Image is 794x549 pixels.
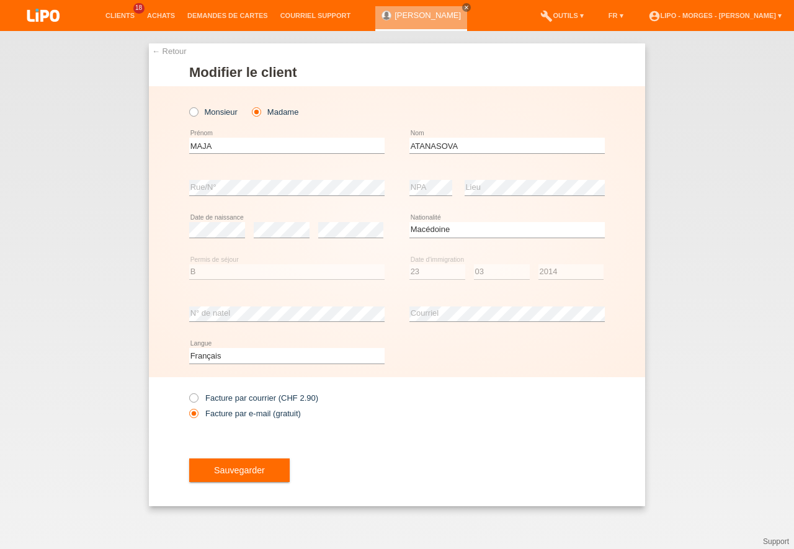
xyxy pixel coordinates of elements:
button: Sauvegarder [189,458,290,482]
label: Monsieur [189,107,238,117]
a: Support [763,537,789,546]
label: Madame [252,107,298,117]
a: [PERSON_NAME] [395,11,461,20]
label: Facture par courrier (CHF 2.90) [189,393,318,403]
span: 18 [133,3,145,14]
i: build [540,10,553,22]
a: buildOutils ▾ [534,12,589,19]
a: LIPO pay [12,25,74,35]
i: account_circle [648,10,661,22]
a: Achats [141,12,181,19]
a: FR ▾ [602,12,630,19]
span: Sauvegarder [214,465,265,475]
i: close [463,4,470,11]
a: ← Retour [152,47,187,56]
h1: Modifier le client [189,65,605,80]
input: Facture par courrier (CHF 2.90) [189,393,197,409]
a: account_circleLIPO - Morges - [PERSON_NAME] ▾ [642,12,788,19]
input: Madame [252,107,260,115]
input: Facture par e-mail (gratuit) [189,409,197,424]
a: Clients [99,12,141,19]
a: Demandes de cartes [181,12,274,19]
label: Facture par e-mail (gratuit) [189,409,301,418]
a: close [462,3,471,12]
a: Courriel Support [274,12,357,19]
input: Monsieur [189,107,197,115]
